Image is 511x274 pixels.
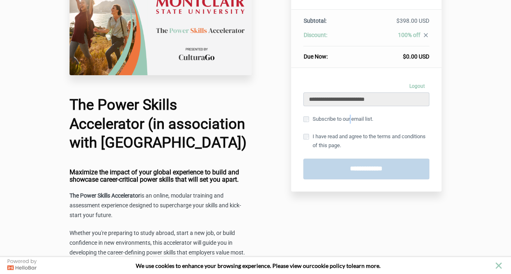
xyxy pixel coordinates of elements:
[70,228,252,258] p: Whether you're preparing to study abroad, start a new job, or build confidence in new environment...
[352,262,381,269] span: learn more.
[303,116,309,122] input: Subscribe to our email list.
[422,32,429,39] i: close
[70,96,252,152] h1: The Power Skills Accelerator (in association with [GEOGRAPHIC_DATA])
[346,262,352,269] strong: to
[70,169,252,183] h4: Maximize the impact of your global experience to build and showcase career-critical power skills ...
[303,46,356,61] th: Due Now:
[494,261,504,271] button: close
[420,32,429,41] a: close
[136,262,312,269] span: We use cookies to enhance your browsing experience. Please view our
[312,262,345,269] a: cookie policy
[398,32,420,38] span: 100% off
[70,192,140,199] strong: The Power Skills Accelerator
[303,132,429,150] label: I have read and agree to the terms and conditions of this page.
[403,53,429,60] span: $0.00 USD
[303,115,373,124] label: Subscribe to our email list.
[303,17,326,24] span: Subtotal:
[357,17,429,31] td: $398.00 USD
[405,80,429,92] a: Logout
[70,191,252,220] p: is an online, modular training and assessment experience designed to supercharge your skills and ...
[303,31,356,46] th: Discount:
[303,134,309,139] input: I have read and agree to the terms and conditions of this page.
